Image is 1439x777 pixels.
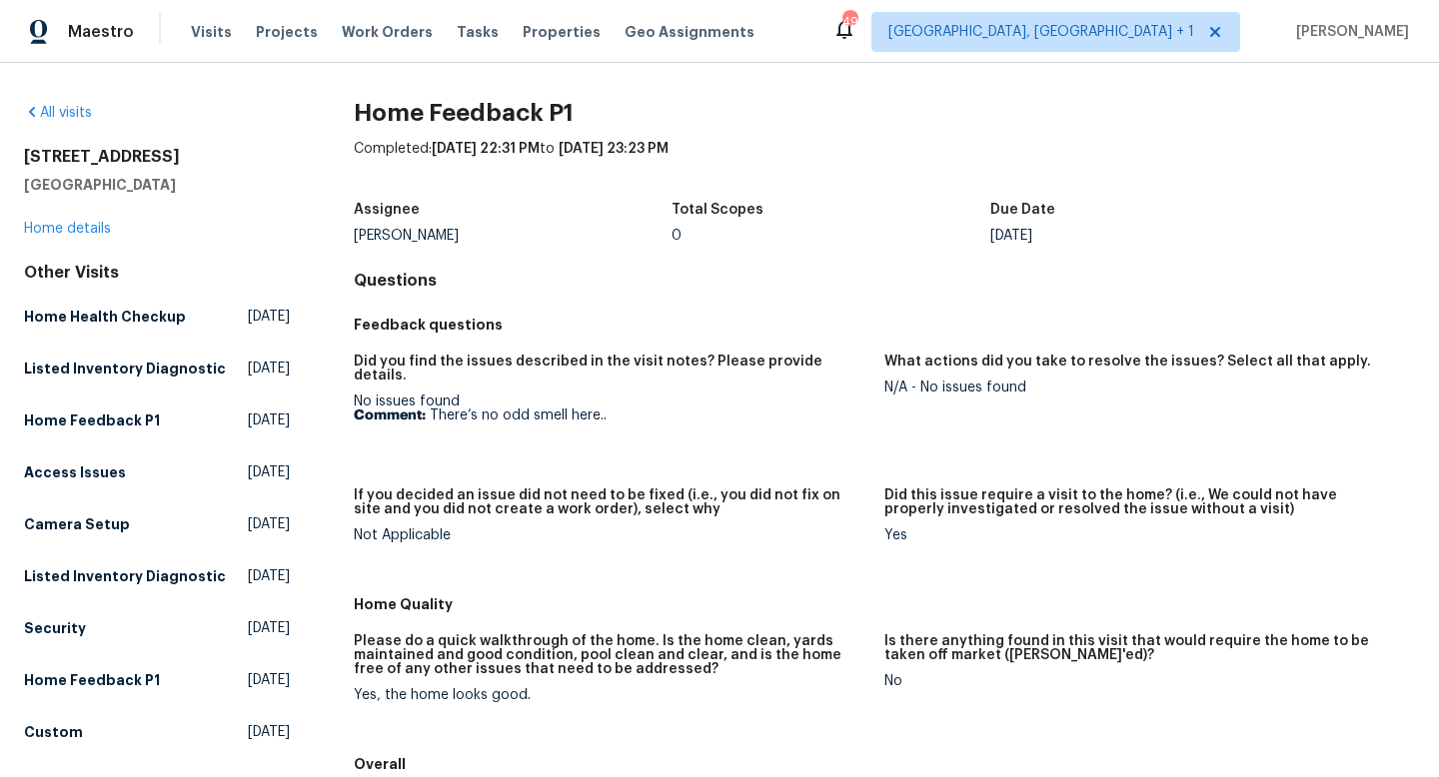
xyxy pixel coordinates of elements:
span: [GEOGRAPHIC_DATA], [GEOGRAPHIC_DATA] + 1 [888,22,1194,42]
span: Properties [523,22,601,42]
h5: Listed Inventory Diagnostic [24,566,226,586]
a: Custom[DATE] [24,714,290,750]
p: There’s no odd smell here.. [354,408,868,422]
div: Yes, the home looks good. [354,688,868,702]
h5: Assignee [354,203,420,217]
span: [DATE] [248,722,290,742]
span: [DATE] [248,514,290,534]
span: [DATE] [248,618,290,638]
span: [DATE] [248,307,290,327]
div: N/A - No issues found [884,381,1399,394]
div: Not Applicable [354,528,868,542]
h5: Total Scopes [672,203,763,217]
h5: Security [24,618,86,638]
span: [DATE] 22:31 PM [432,142,540,156]
h5: Access Issues [24,462,126,482]
a: All visits [24,106,92,120]
span: Tasks [457,25,499,39]
h5: Did this issue require a visit to the home? (i.e., We could not have properly investigated or res... [884,488,1399,516]
h5: Listed Inventory Diagnostic [24,359,226,379]
h5: Home Feedback P1 [24,670,160,690]
h5: Due Date [990,203,1055,217]
a: Camera Setup[DATE] [24,506,290,542]
div: 49 [842,12,856,32]
h5: What actions did you take to resolve the issues? Select all that apply. [884,355,1371,369]
h5: Overall [354,754,1415,774]
span: [DATE] [248,410,290,430]
div: No issues found [354,394,868,422]
h5: Home Health Checkup [24,307,186,327]
div: No [884,674,1399,688]
a: Listed Inventory Diagnostic[DATE] [24,558,290,594]
div: Completed: to [354,139,1415,191]
span: Maestro [68,22,134,42]
span: [DATE] [248,462,290,482]
a: Security[DATE] [24,610,290,646]
div: Other Visits [24,263,290,283]
div: [PERSON_NAME] [354,229,673,243]
h4: Questions [354,271,1415,291]
h2: [STREET_ADDRESS] [24,147,290,167]
h5: Feedback questions [354,315,1415,335]
h5: Did you find the issues described in the visit notes? Please provide details. [354,355,868,383]
div: [DATE] [990,229,1309,243]
h2: Home Feedback P1 [354,103,1415,123]
a: Home Feedback P1[DATE] [24,402,290,438]
h5: If you decided an issue did not need to be fixed (i.e., you did not fix on site and you did not c... [354,488,868,516]
h5: [GEOGRAPHIC_DATA] [24,175,290,195]
span: Geo Assignments [625,22,754,42]
span: [DATE] [248,359,290,379]
h5: Please do a quick walkthrough of the home. Is the home clean, yards maintained and good condition... [354,634,868,676]
a: Home details [24,222,111,236]
a: Listed Inventory Diagnostic[DATE] [24,351,290,387]
div: Yes [884,528,1399,542]
span: Work Orders [342,22,433,42]
h5: Home Quality [354,594,1415,614]
h5: Custom [24,722,83,742]
a: Access Issues[DATE] [24,454,290,490]
a: Home Feedback P1[DATE] [24,662,290,698]
span: [DATE] 23:23 PM [559,142,669,156]
h5: Home Feedback P1 [24,410,160,430]
span: [DATE] [248,566,290,586]
span: [DATE] [248,670,290,690]
a: Home Health Checkup[DATE] [24,299,290,335]
h5: Camera Setup [24,514,130,534]
span: [PERSON_NAME] [1288,22,1409,42]
span: Projects [256,22,318,42]
b: Comment: [354,408,426,422]
div: 0 [672,229,990,243]
h5: Is there anything found in this visit that would require the home to be taken off market ([PERSON... [884,634,1399,662]
span: Visits [191,22,232,42]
